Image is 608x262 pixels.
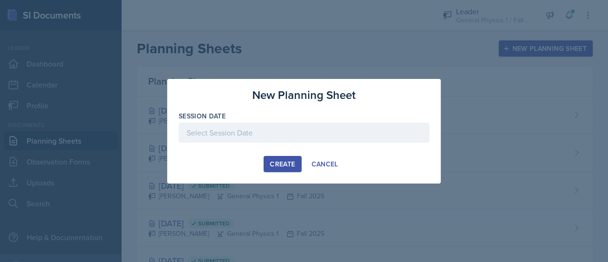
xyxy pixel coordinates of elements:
[305,156,344,172] button: Cancel
[252,87,356,104] h3: New Planning Sheet
[270,160,295,168] div: Create
[264,156,301,172] button: Create
[179,111,226,121] label: Session Date
[312,160,338,168] div: Cancel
